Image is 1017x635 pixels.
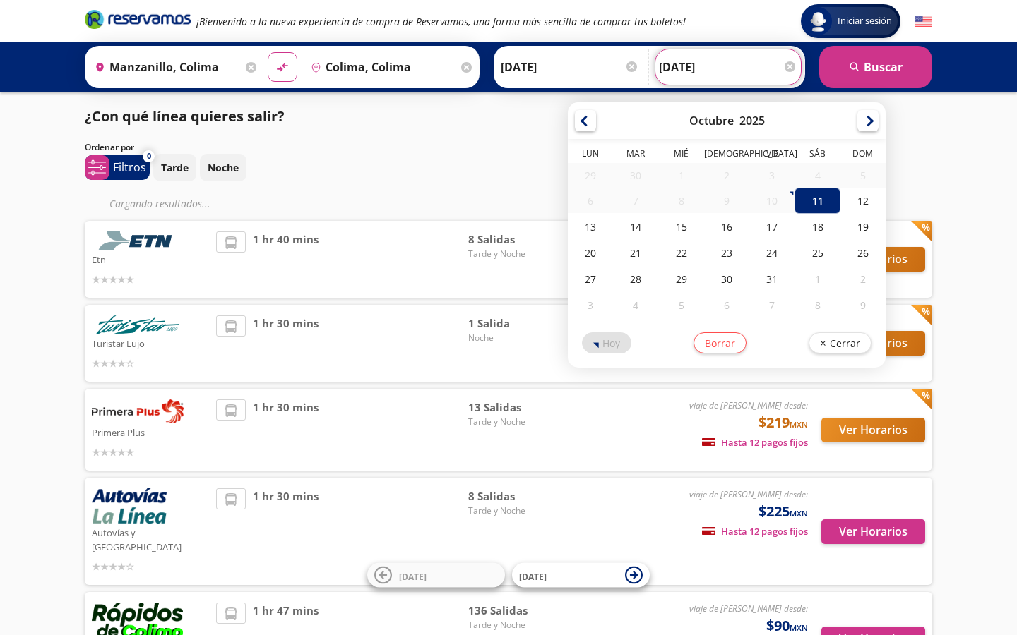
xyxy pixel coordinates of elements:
img: Turistar Lujo [92,315,184,334]
div: Octubre [689,113,734,128]
div: 11-Oct-25 [795,188,840,214]
button: 0Filtros [85,155,150,180]
div: 10-Oct-25 [750,188,795,213]
button: Buscar [819,46,932,88]
em: Cargando resultados ... [109,197,210,210]
div: 2025 [739,113,765,128]
input: Buscar Origen [89,49,242,85]
div: 25-Oct-25 [795,240,840,266]
div: 27-Oct-25 [568,266,613,292]
button: Borrar [694,332,747,353]
p: Filtros [113,159,146,176]
div: 09-Nov-25 [840,292,886,318]
th: Lunes [568,147,613,163]
div: 04-Oct-25 [795,163,840,188]
span: 1 Salida [468,315,567,332]
div: 02-Oct-25 [704,163,749,188]
button: Noche [200,154,246,181]
span: 1 hr 30 mins [253,488,319,574]
div: 24-Oct-25 [750,240,795,266]
img: Etn [92,231,184,250]
div: 04-Nov-25 [614,292,659,318]
p: Turistar Lujo [92,334,209,351]
span: 1 hr 40 mins [253,231,319,287]
button: Cerrar [809,332,872,353]
input: Elegir Fecha [501,49,639,85]
div: 14-Oct-25 [614,214,659,240]
th: Martes [614,147,659,163]
span: Iniciar sesión [832,14,898,28]
div: 13-Oct-25 [568,214,613,240]
div: 17-Oct-25 [750,214,795,240]
small: MXN [790,419,808,430]
p: Primera Plus [92,423,209,440]
span: 1 hr 30 mins [253,315,319,371]
div: 05-Oct-25 [840,163,886,188]
div: 18-Oct-25 [795,214,840,240]
span: Tarde y Noche [468,248,567,260]
div: 08-Nov-25 [795,292,840,318]
div: 16-Oct-25 [704,214,749,240]
span: Tarde y Noche [468,504,567,517]
div: 01-Nov-25 [795,266,840,292]
div: 07-Nov-25 [750,292,795,318]
span: 0 [147,150,151,162]
p: Noche [208,160,239,175]
button: Hoy [582,332,631,353]
p: Tarde [161,160,189,175]
th: Sábado [795,147,840,163]
p: Autovías y [GEOGRAPHIC_DATA] [92,524,209,554]
em: viaje de [PERSON_NAME] desde: [689,603,808,615]
button: [DATE] [367,563,505,588]
div: 08-Oct-25 [659,188,704,213]
img: Autovías y La Línea [92,488,167,524]
button: Ver Horarios [821,519,925,544]
div: 29-Oct-25 [659,266,704,292]
th: Domingo [840,147,886,163]
button: Tarde [153,154,196,181]
input: Buscar Destino [305,49,458,85]
span: $219 [759,412,808,433]
span: [DATE] [399,570,427,582]
div: 29-Sep-25 [568,163,613,188]
div: 31-Oct-25 [750,266,795,292]
div: 21-Oct-25 [614,240,659,266]
p: Ordenar por [85,141,134,154]
div: 23-Oct-25 [704,240,749,266]
span: Tarde y Noche [468,619,567,631]
button: [DATE] [512,563,650,588]
span: 136 Salidas [468,603,567,619]
div: 01-Oct-25 [659,163,704,188]
span: 8 Salidas [468,231,567,248]
div: 05-Nov-25 [659,292,704,318]
span: Tarde y Noche [468,416,567,428]
div: 03-Oct-25 [750,163,795,188]
img: Primera Plus [92,399,184,423]
input: Opcional [659,49,797,85]
div: 28-Oct-25 [614,266,659,292]
a: Brand Logo [85,8,191,34]
span: Hasta 12 pagos fijos [702,436,808,449]
span: 8 Salidas [468,488,567,504]
span: 13 Salidas [468,399,567,416]
span: $225 [759,501,808,522]
div: 26-Oct-25 [840,240,886,266]
span: 1 hr 30 mins [253,399,319,460]
div: 06-Oct-25 [568,188,613,213]
p: Etn [92,250,209,267]
em: viaje de [PERSON_NAME] desde: [689,399,808,411]
div: 22-Oct-25 [659,240,704,266]
div: 09-Oct-25 [704,188,749,213]
span: Hasta 12 pagos fijos [702,525,808,538]
th: Jueves [704,147,749,163]
div: 12-Oct-25 [840,188,886,214]
div: 06-Nov-25 [704,292,749,318]
div: 02-Nov-25 [840,266,886,292]
span: [DATE] [519,570,547,582]
em: viaje de [PERSON_NAME] desde: [689,488,808,500]
th: Miércoles [659,147,704,163]
th: Viernes [750,147,795,163]
p: ¿Con qué línea quieres salir? [85,106,285,127]
i: Brand Logo [85,8,191,30]
div: 15-Oct-25 [659,214,704,240]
